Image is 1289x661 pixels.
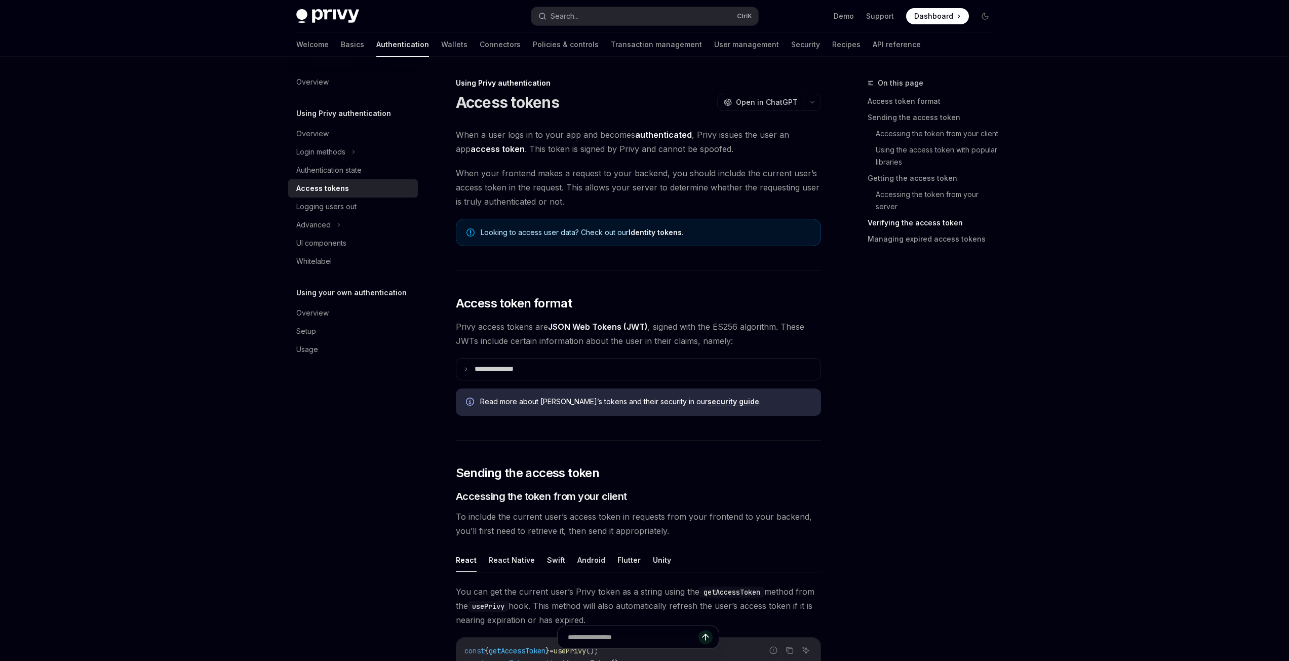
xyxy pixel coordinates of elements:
[296,343,318,356] div: Usage
[717,94,804,111] button: Open in ChatGPT
[629,228,682,237] a: Identity tokens
[489,548,535,572] button: React Native
[977,8,993,24] button: Toggle dark mode
[635,130,692,140] strong: authenticated
[699,587,764,598] code: getAccessToken
[456,510,821,538] span: To include the current user’s access token in requests from your frontend to your backend, you’ll...
[376,32,429,57] a: Authentication
[296,107,391,120] h5: Using Privy authentication
[456,585,821,627] span: You can get the current user’s Privy token as a string using the method from the hook. This metho...
[466,228,475,237] svg: Note
[456,93,559,111] h1: Access tokens
[456,78,821,88] div: Using Privy authentication
[551,10,579,22] div: Search...
[296,219,331,231] div: Advanced
[873,32,921,57] a: API reference
[296,76,329,88] div: Overview
[876,142,1001,170] a: Using the access token with popular libraries
[288,73,418,91] a: Overview
[468,601,509,612] code: usePrivy
[533,32,599,57] a: Policies & controls
[653,548,671,572] button: Unity
[296,237,346,249] div: UI components
[481,227,810,238] span: Looking to access user data? Check out our .
[531,7,758,25] button: Search...CtrlK
[866,11,894,21] a: Support
[296,128,329,140] div: Overview
[577,548,605,572] button: Android
[288,198,418,216] a: Logging users out
[547,548,565,572] button: Swift
[456,128,821,156] span: When a user logs in to your app and becomes , Privy issues the user an app . This token is signed...
[296,9,359,23] img: dark logo
[876,126,1001,142] a: Accessing the token from your client
[456,320,821,348] span: Privy access tokens are , signed with the ES256 algorithm. These JWTs include certain information...
[296,201,357,213] div: Logging users out
[296,146,345,158] div: Login methods
[834,11,854,21] a: Demo
[441,32,467,57] a: Wallets
[288,252,418,270] a: Whitelabel
[868,170,1001,186] a: Getting the access token
[296,182,349,195] div: Access tokens
[288,322,418,340] a: Setup
[296,307,329,319] div: Overview
[296,255,332,267] div: Whitelabel
[288,179,418,198] a: Access tokens
[868,215,1001,231] a: Verifying the access token
[456,295,572,312] span: Access token format
[471,144,525,154] strong: access token
[456,548,477,572] button: React
[791,32,820,57] a: Security
[296,287,407,299] h5: Using your own authentication
[548,322,648,332] a: JSON Web Tokens (JWT)
[288,304,418,322] a: Overview
[714,32,779,57] a: User management
[868,93,1001,109] a: Access token format
[480,32,521,57] a: Connectors
[288,125,418,143] a: Overview
[698,630,713,644] button: Send message
[868,109,1001,126] a: Sending the access token
[737,12,752,20] span: Ctrl K
[466,398,476,408] svg: Info
[288,234,418,252] a: UI components
[832,32,861,57] a: Recipes
[876,186,1001,215] a: Accessing the token from your server
[878,77,923,89] span: On this page
[456,489,627,503] span: Accessing the token from your client
[456,465,600,481] span: Sending the access token
[296,164,362,176] div: Authentication state
[296,325,316,337] div: Setup
[617,548,641,572] button: Flutter
[611,32,702,57] a: Transaction management
[708,397,759,406] a: security guide
[296,32,329,57] a: Welcome
[868,231,1001,247] a: Managing expired access tokens
[288,161,418,179] a: Authentication state
[288,340,418,359] a: Usage
[736,97,798,107] span: Open in ChatGPT
[480,397,811,407] span: Read more about [PERSON_NAME]’s tokens and their security in our .
[906,8,969,24] a: Dashboard
[341,32,364,57] a: Basics
[456,166,821,209] span: When your frontend makes a request to your backend, you should include the current user’s access ...
[914,11,953,21] span: Dashboard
